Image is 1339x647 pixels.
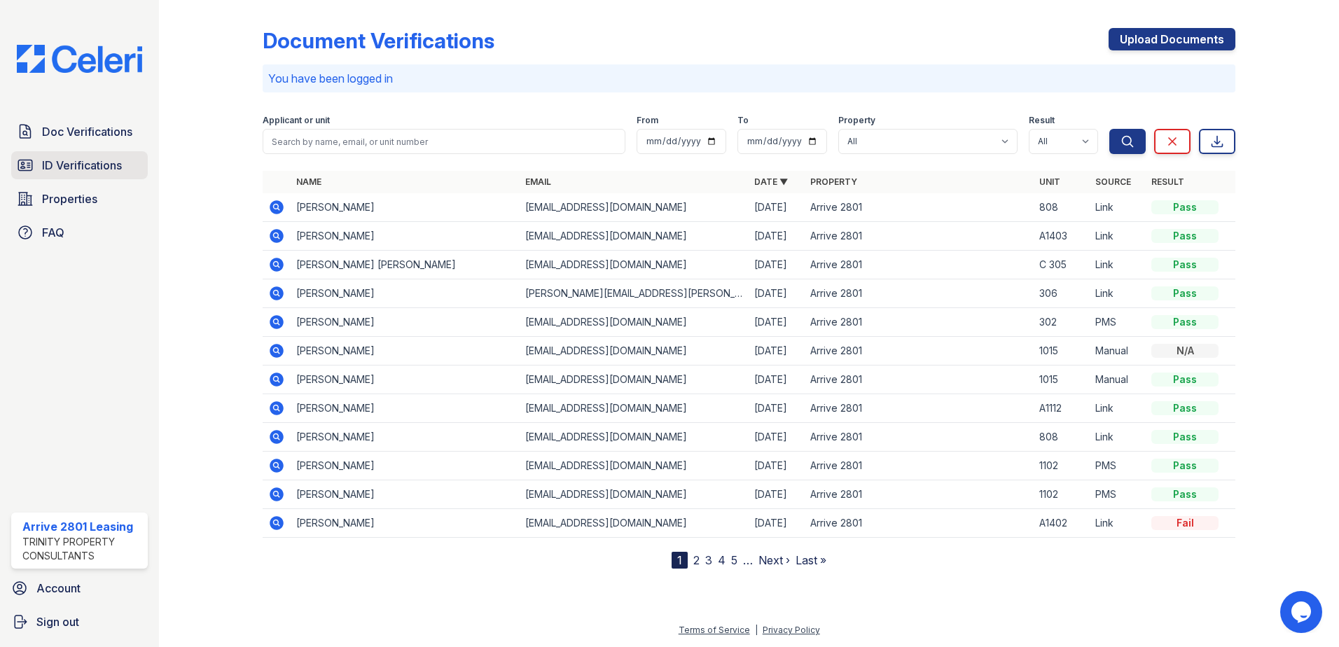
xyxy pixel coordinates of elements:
label: Property [838,115,875,126]
label: Applicant or unit [263,115,330,126]
div: Pass [1151,430,1219,444]
td: Link [1090,394,1146,423]
span: FAQ [42,224,64,241]
td: Arrive 2801 [805,452,1034,480]
div: Pass [1151,286,1219,300]
td: Manual [1090,366,1146,394]
td: Arrive 2801 [805,193,1034,222]
img: CE_Logo_Blue-a8612792a0a2168367f1c8372b55b34899dd931a85d93a1a3d3e32e68fde9ad4.png [6,45,153,73]
td: [EMAIL_ADDRESS][DOMAIN_NAME] [520,509,749,538]
td: [DATE] [749,337,805,366]
label: Result [1029,115,1055,126]
td: 1015 [1034,366,1090,394]
td: Arrive 2801 [805,509,1034,538]
td: 302 [1034,308,1090,337]
td: A1112 [1034,394,1090,423]
td: [DATE] [749,193,805,222]
td: 306 [1034,279,1090,308]
a: Date ▼ [754,176,788,187]
td: Link [1090,193,1146,222]
a: Result [1151,176,1184,187]
td: [EMAIL_ADDRESS][DOMAIN_NAME] [520,366,749,394]
td: [PERSON_NAME] [291,193,520,222]
div: Pass [1151,229,1219,243]
td: 808 [1034,193,1090,222]
p: You have been logged in [268,70,1230,87]
td: [PERSON_NAME] [291,423,520,452]
td: [DATE] [749,251,805,279]
td: [EMAIL_ADDRESS][DOMAIN_NAME] [520,251,749,279]
td: [EMAIL_ADDRESS][DOMAIN_NAME] [520,222,749,251]
td: C 305 [1034,251,1090,279]
td: [PERSON_NAME] [291,308,520,337]
td: 808 [1034,423,1090,452]
div: Pass [1151,401,1219,415]
span: Account [36,580,81,597]
a: Unit [1039,176,1060,187]
td: [DATE] [749,509,805,538]
td: Link [1090,509,1146,538]
a: Doc Verifications [11,118,148,146]
td: [DATE] [749,394,805,423]
td: [DATE] [749,308,805,337]
td: [PERSON_NAME] [291,509,520,538]
td: [DATE] [749,279,805,308]
td: [EMAIL_ADDRESS][DOMAIN_NAME] [520,480,749,509]
a: Upload Documents [1109,28,1235,50]
a: Last » [796,553,826,567]
td: [PERSON_NAME] [291,337,520,366]
div: N/A [1151,344,1219,358]
td: 1102 [1034,480,1090,509]
td: [PERSON_NAME] [291,366,520,394]
a: Terms of Service [679,625,750,635]
a: 2 [693,553,700,567]
td: [PERSON_NAME] [291,480,520,509]
td: PMS [1090,452,1146,480]
td: Arrive 2801 [805,423,1034,452]
td: Link [1090,251,1146,279]
a: Email [525,176,551,187]
td: [DATE] [749,366,805,394]
td: Link [1090,222,1146,251]
td: [PERSON_NAME] [PERSON_NAME] [291,251,520,279]
span: Doc Verifications [42,123,132,140]
span: ID Verifications [42,157,122,174]
td: Link [1090,279,1146,308]
label: To [737,115,749,126]
td: [EMAIL_ADDRESS][DOMAIN_NAME] [520,193,749,222]
a: 3 [705,553,712,567]
a: Name [296,176,321,187]
td: Arrive 2801 [805,222,1034,251]
a: 5 [731,553,737,567]
div: Fail [1151,516,1219,530]
label: From [637,115,658,126]
div: Pass [1151,315,1219,329]
td: Link [1090,423,1146,452]
td: Manual [1090,337,1146,366]
input: Search by name, email, or unit number [263,129,625,154]
div: Pass [1151,459,1219,473]
div: Pass [1151,487,1219,501]
a: 4 [718,553,726,567]
div: Document Verifications [263,28,494,53]
td: [DATE] [749,222,805,251]
td: [PERSON_NAME] [291,394,520,423]
td: [EMAIL_ADDRESS][DOMAIN_NAME] [520,394,749,423]
td: Arrive 2801 [805,394,1034,423]
td: Arrive 2801 [805,480,1034,509]
div: Pass [1151,373,1219,387]
div: Trinity Property Consultants [22,535,142,563]
a: Sign out [6,608,153,636]
a: Privacy Policy [763,625,820,635]
td: 1102 [1034,452,1090,480]
span: … [743,552,753,569]
a: Source [1095,176,1131,187]
td: [EMAIL_ADDRESS][DOMAIN_NAME] [520,308,749,337]
div: | [755,625,758,635]
td: [PERSON_NAME] [291,222,520,251]
td: A1403 [1034,222,1090,251]
td: [EMAIL_ADDRESS][DOMAIN_NAME] [520,452,749,480]
td: [PERSON_NAME][EMAIL_ADDRESS][PERSON_NAME][DOMAIN_NAME] [520,279,749,308]
td: [PERSON_NAME] [291,279,520,308]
